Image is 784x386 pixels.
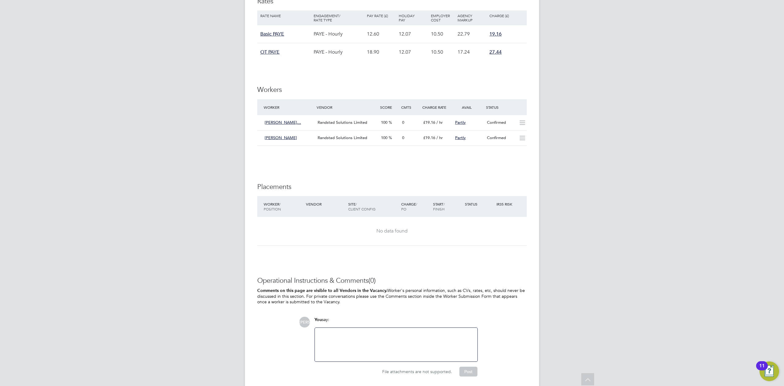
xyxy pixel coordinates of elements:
[257,85,527,94] h3: Workers
[299,317,310,327] span: [PERSON_NAME]
[348,202,375,211] span: / Client Config
[459,367,477,377] button: Post
[315,102,379,113] div: Vendor
[431,31,443,37] span: 10.50
[263,228,521,234] div: No data found
[315,317,478,327] div: say:
[400,102,421,113] div: Cmts
[381,135,387,140] span: 100
[264,202,281,211] span: / Position
[455,135,466,140] span: Partly
[402,120,404,125] span: 0
[318,120,367,125] span: Randstad Solutions Limited
[397,10,429,25] div: Holiday Pay
[456,10,488,25] div: Agency Markup
[455,120,466,125] span: Partly
[318,135,367,140] span: Randstad Solutions Limited
[421,102,453,113] div: Charge Rate
[257,288,387,293] b: Comments on this page are visible to all Vendors in the Vacancy.
[382,369,452,374] span: File attachments are not supported.
[257,276,527,285] h3: Operational Instructions & Comments
[265,120,301,125] span: [PERSON_NAME]…
[489,49,502,55] span: 27.44
[484,102,527,113] div: Status
[453,102,484,113] div: Avail
[759,366,765,374] div: 11
[484,133,516,143] div: Confirmed
[368,276,376,285] span: (0)
[259,10,312,21] div: Rate Name
[365,25,397,43] div: 12.60
[489,31,502,37] span: 19.16
[759,361,779,381] button: Open Resource Center, 11 new notifications
[423,135,435,140] span: £19.16
[402,135,404,140] span: 0
[458,49,470,55] span: 17.24
[401,202,417,211] span: / PO
[257,183,527,191] h3: Placements
[312,43,365,61] div: PAYE - Hourly
[365,10,397,21] div: Pay Rate (£)
[400,199,432,214] div: Charge
[431,49,443,55] span: 10.50
[347,199,400,214] div: Site
[436,120,443,125] span: / hr
[262,199,304,214] div: Worker
[399,31,411,37] span: 12.07
[399,49,411,55] span: 12.07
[436,135,443,140] span: / hr
[433,202,445,211] span: / Finish
[304,199,347,210] div: Vendor
[265,135,297,140] span: [PERSON_NAME]
[262,102,315,113] div: Worker
[423,120,435,125] span: £19.16
[260,49,280,55] span: OT PAYE
[458,31,470,37] span: 22.79
[381,120,387,125] span: 100
[365,43,397,61] div: 18.90
[463,199,495,210] div: Status
[312,25,365,43] div: PAYE - Hourly
[315,317,322,322] span: You
[484,118,516,128] div: Confirmed
[488,10,525,21] div: Charge (£)
[257,288,527,305] p: Worker's personal information, such as CVs, rates, etc, should never be discussed in this section...
[495,199,516,210] div: IR35 Risk
[260,31,284,37] span: Basic PAYE
[429,10,456,25] div: Employer Cost
[379,102,400,113] div: Score
[312,10,365,25] div: Engagement/ Rate Type
[432,199,463,214] div: Start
